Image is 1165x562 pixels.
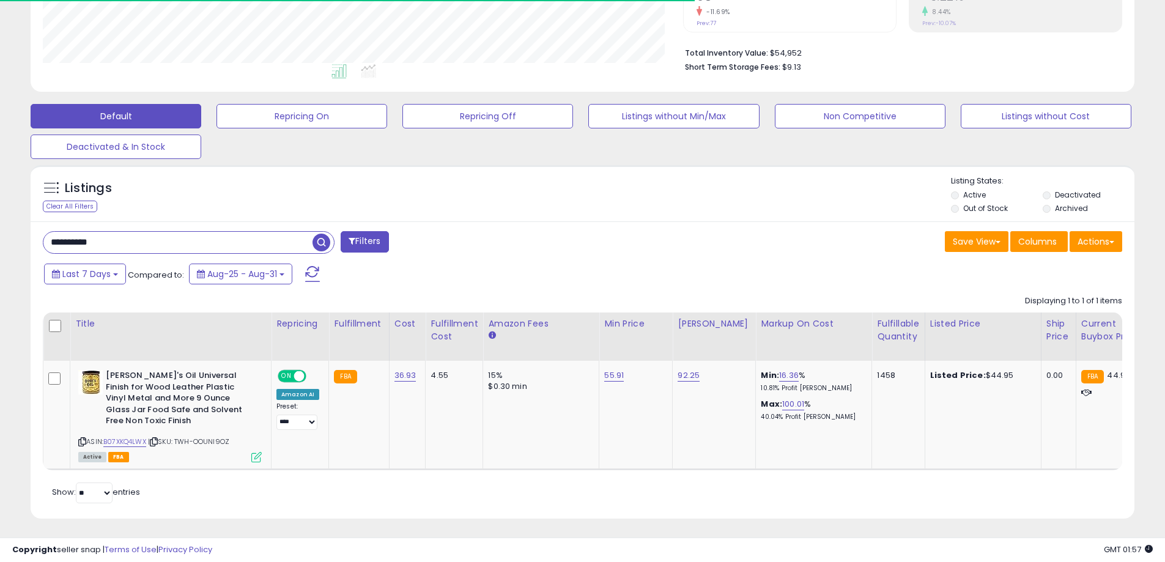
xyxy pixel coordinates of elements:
[148,437,229,446] span: | SKU: TWH-OOUNI9OZ
[1104,544,1153,555] span: 2025-09-10 01:57 GMT
[877,370,915,381] div: 1458
[279,371,294,382] span: ON
[756,312,872,361] th: The percentage added to the cost of goods (COGS) that forms the calculator for Min & Max prices.
[761,399,862,421] div: %
[963,190,986,200] label: Active
[78,370,103,394] img: 51JHjb6y3eL._SL40_.jpg
[761,370,862,393] div: %
[103,437,146,447] a: B07XKQ4LWX
[488,330,495,341] small: Amazon Fees.
[431,370,473,381] div: 4.55
[588,104,759,128] button: Listings without Min/Max
[782,398,804,410] a: 100.01
[685,62,780,72] b: Short Term Storage Fees:
[75,317,266,330] div: Title
[52,486,140,498] span: Show: entries
[65,180,112,197] h5: Listings
[78,452,106,462] span: All listings currently available for purchase on Amazon
[334,317,383,330] div: Fulfillment
[604,369,624,382] a: 55.91
[488,317,594,330] div: Amazon Fees
[928,7,951,17] small: 8.44%
[761,317,867,330] div: Markup on Cost
[488,381,590,392] div: $0.30 min
[951,176,1134,187] p: Listing States:
[276,317,324,330] div: Repricing
[930,369,986,381] b: Listed Price:
[1107,369,1130,381] span: 44.95
[334,370,357,383] small: FBA
[1055,190,1101,200] label: Deactivated
[1081,317,1144,343] div: Current Buybox Price
[106,370,254,430] b: [PERSON_NAME]'s Oil Universal Finish for Wood Leather Plastic Vinyl Metal and More 9 Ounce Glass ...
[1046,370,1067,381] div: 0.00
[488,370,590,381] div: 15%
[945,231,1008,252] button: Save View
[128,269,184,281] span: Compared to:
[108,452,129,462] span: FBA
[394,317,421,330] div: Cost
[189,264,292,284] button: Aug-25 - Aug-31
[775,104,945,128] button: Non Competitive
[402,104,573,128] button: Repricing Off
[31,135,201,159] button: Deactivated & In Stock
[276,402,319,430] div: Preset:
[1081,370,1104,383] small: FBA
[1010,231,1068,252] button: Columns
[685,45,1113,59] li: $54,952
[158,544,212,555] a: Privacy Policy
[604,317,667,330] div: Min Price
[761,398,782,410] b: Max:
[78,370,262,460] div: ASIN:
[877,317,919,343] div: Fulfillable Quantity
[44,264,126,284] button: Last 7 Days
[1025,295,1122,307] div: Displaying 1 to 1 of 1 items
[702,7,730,17] small: -11.69%
[922,20,956,27] small: Prev: -10.07%
[1018,235,1057,248] span: Columns
[678,317,750,330] div: [PERSON_NAME]
[761,369,779,381] b: Min:
[276,389,319,400] div: Amazon AI
[1070,231,1122,252] button: Actions
[1055,203,1088,213] label: Archived
[963,203,1008,213] label: Out of Stock
[761,413,862,421] p: 40.04% Profit [PERSON_NAME]
[207,268,277,280] span: Aug-25 - Aug-31
[341,231,388,253] button: Filters
[697,20,716,27] small: Prev: 77
[12,544,57,555] strong: Copyright
[1046,317,1071,343] div: Ship Price
[782,61,801,73] span: $9.13
[678,369,700,382] a: 92.25
[761,384,862,393] p: 10.81% Profit [PERSON_NAME]
[105,544,157,555] a: Terms of Use
[216,104,387,128] button: Repricing On
[305,371,324,382] span: OFF
[31,104,201,128] button: Default
[12,544,212,556] div: seller snap | |
[930,370,1032,381] div: $44.95
[961,104,1131,128] button: Listings without Cost
[43,201,97,212] div: Clear All Filters
[930,317,1036,330] div: Listed Price
[685,48,768,58] b: Total Inventory Value:
[779,369,799,382] a: 16.36
[62,268,111,280] span: Last 7 Days
[394,369,416,382] a: 36.93
[431,317,478,343] div: Fulfillment Cost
